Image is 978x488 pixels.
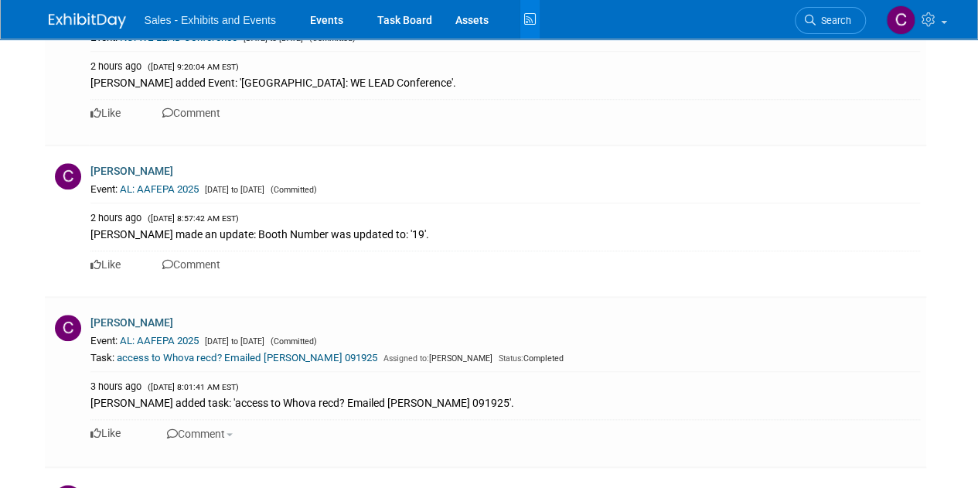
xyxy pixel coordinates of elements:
[90,427,121,439] a: Like
[90,183,118,195] span: Event:
[201,336,264,346] span: [DATE] to [DATE]
[49,13,126,29] img: ExhibitDay
[380,353,492,363] span: [PERSON_NAME]
[120,335,199,346] a: AL: AAFEPA 2025
[90,316,173,329] a: [PERSON_NAME]
[145,14,276,26] span: Sales - Exhibits and Events
[90,258,121,271] a: Like
[90,381,141,392] span: 3 hours ago
[90,60,141,72] span: 2 hours ago
[90,225,920,242] div: [PERSON_NAME] made an update: Booth Number was updated to: '19'.
[120,183,199,195] a: AL: AAFEPA 2025
[267,185,317,195] span: (Committed)
[90,335,118,346] span: Event:
[90,73,920,90] div: [PERSON_NAME] added Event: '[GEOGRAPHIC_DATA]: WE LEAD Conference'.
[816,15,851,26] span: Search
[383,353,429,363] span: Assigned to:
[305,33,356,43] span: (Committed)
[90,394,920,411] div: [PERSON_NAME] added task: 'access to Whova recd? Emailed [PERSON_NAME] 091925'.
[144,382,239,392] span: ([DATE] 8:01:41 AM EST)
[144,62,239,72] span: ([DATE] 9:20:04 AM EST)
[162,107,220,119] a: Comment
[90,352,114,363] span: Task:
[162,258,220,271] a: Comment
[55,163,81,189] img: C.jpg
[201,185,264,195] span: [DATE] to [DATE]
[90,165,173,177] a: [PERSON_NAME]
[162,425,237,442] button: Comment
[55,315,81,341] img: C.jpg
[795,7,866,34] a: Search
[144,213,239,224] span: ([DATE] 8:57:42 AM EST)
[240,33,303,43] span: [DATE] to [DATE]
[499,353,523,363] span: Status:
[117,352,377,363] a: access to Whova recd? Emailed [PERSON_NAME] 091925
[120,32,237,43] a: NC: WE LEAD Conference
[886,5,915,35] img: Christine Lurz
[90,212,141,224] span: 2 hours ago
[90,32,118,43] span: Event:
[495,353,564,363] span: Completed
[267,336,317,346] span: (Committed)
[90,107,121,119] a: Like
